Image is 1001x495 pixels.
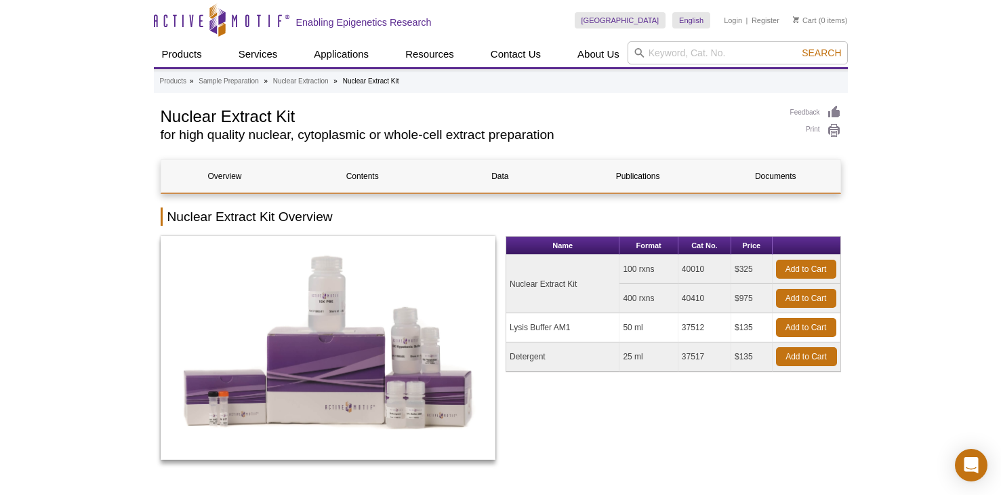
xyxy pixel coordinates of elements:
a: Sample Preparation [199,75,258,87]
a: Login [724,16,742,25]
a: [GEOGRAPHIC_DATA] [575,12,666,28]
img: Nuclear Extract Kit [161,236,496,460]
a: Register [752,16,779,25]
h2: Nuclear Extract Kit Overview [161,207,841,226]
td: Nuclear Extract Kit [506,255,619,313]
td: $975 [731,284,773,313]
a: Applications [306,41,377,67]
li: » [264,77,268,85]
a: Products [160,75,186,87]
td: $135 [731,342,773,372]
a: Products [154,41,210,67]
td: $135 [731,313,773,342]
a: English [672,12,710,28]
td: 40410 [678,284,731,313]
a: Documents [712,160,839,193]
td: 37512 [678,313,731,342]
a: Cart [793,16,817,25]
h1: Nuclear Extract Kit [161,105,777,125]
td: 40010 [678,255,731,284]
td: Lysis Buffer AM1 [506,313,619,342]
li: » [190,77,194,85]
a: Add to Cart [776,347,837,366]
a: Contents [299,160,426,193]
a: About Us [569,41,628,67]
a: Publications [574,160,701,193]
a: Resources [397,41,462,67]
a: Add to Cart [776,289,836,308]
td: Detergent [506,342,619,372]
a: Overview [161,160,289,193]
a: Add to Cart [776,318,836,337]
td: 25 ml [619,342,678,372]
li: (0 items) [793,12,848,28]
td: 37517 [678,342,731,372]
span: Search [802,47,841,58]
td: 50 ml [619,313,678,342]
a: Nuclear Extraction [273,75,329,87]
li: » [333,77,338,85]
a: Contact Us [483,41,549,67]
a: Add to Cart [776,260,836,279]
th: Format [619,237,678,255]
li: | [746,12,748,28]
th: Cat No. [678,237,731,255]
th: Name [506,237,619,255]
td: $325 [731,255,773,284]
div: Open Intercom Messenger [955,449,987,481]
img: Your Cart [793,16,799,23]
th: Price [731,237,773,255]
a: Services [230,41,286,67]
td: 100 rxns [619,255,678,284]
button: Search [798,47,845,59]
a: Print [790,123,841,138]
h2: Enabling Epigenetics Research [296,16,432,28]
a: Feedback [790,105,841,120]
input: Keyword, Cat. No. [628,41,848,64]
td: 400 rxns [619,284,678,313]
h2: for high quality nuclear, cytoplasmic or whole-cell extract preparation [161,129,777,141]
a: Data [436,160,564,193]
li: Nuclear Extract Kit [343,77,399,85]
